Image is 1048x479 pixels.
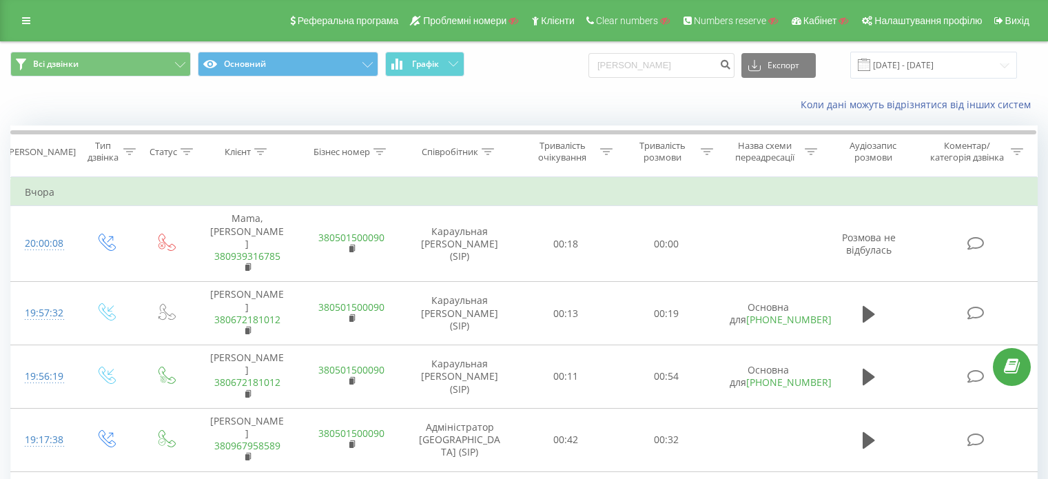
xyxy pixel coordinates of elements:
[25,427,61,453] div: 19:17:38
[746,313,832,326] a: [PHONE_NUMBER]
[404,282,516,345] td: Караульная [PERSON_NAME] (SIP)
[404,345,516,409] td: Караульная [PERSON_NAME] (SIP)
[195,282,299,345] td: [PERSON_NAME]
[616,282,716,345] td: 00:19
[11,179,1038,206] td: Вчора
[195,408,299,471] td: [PERSON_NAME]
[6,146,76,158] div: [PERSON_NAME]
[214,439,280,452] a: 380967958589
[87,140,119,163] div: Тип дзвінка
[716,282,820,345] td: Основна для
[528,140,597,163] div: Тривалість очікування
[616,206,716,282] td: 00:00
[195,345,299,409] td: [PERSON_NAME]
[404,206,516,282] td: Караульная [PERSON_NAME] (SIP)
[198,52,378,77] button: Основний
[150,146,177,158] div: Статус
[404,408,516,471] td: Адміністратор [GEOGRAPHIC_DATA] (SIP)
[716,345,820,409] td: Основна для
[801,98,1038,111] a: Коли дані можуть відрізнятися вiд інших систем
[833,140,914,163] div: Аудіозапис розмови
[616,408,716,471] td: 00:32
[33,59,79,70] span: Всі дзвінки
[318,427,384,440] a: 380501500090
[596,15,658,26] span: Clear numbers
[423,15,506,26] span: Проблемні номери
[516,206,616,282] td: 00:18
[628,140,697,163] div: Тривалість розмови
[588,53,734,78] input: Пошук за номером
[214,376,280,389] a: 380672181012
[874,15,982,26] span: Налаштування профілю
[25,300,61,327] div: 19:57:32
[25,363,61,390] div: 19:56:19
[516,282,616,345] td: 00:13
[412,59,439,69] span: Графік
[1005,15,1029,26] span: Вихід
[803,15,837,26] span: Кабінет
[314,146,370,158] div: Бізнес номер
[516,345,616,409] td: 00:11
[195,206,299,282] td: Mama, [PERSON_NAME]
[694,15,766,26] span: Numbers reserve
[927,140,1007,163] div: Коментар/категорія дзвінка
[298,15,399,26] span: Реферальна програма
[422,146,478,158] div: Співробітник
[25,230,61,257] div: 20:00:08
[318,231,384,244] a: 380501500090
[616,345,716,409] td: 00:54
[842,231,896,256] span: Розмова не відбулась
[214,313,280,326] a: 380672181012
[318,300,384,314] a: 380501500090
[385,52,464,77] button: Графік
[214,249,280,263] a: 380939316785
[541,15,575,26] span: Клієнти
[516,408,616,471] td: 00:42
[741,53,816,78] button: Експорт
[729,140,801,163] div: Назва схеми переадресації
[10,52,191,77] button: Всі дзвінки
[746,376,832,389] a: [PHONE_NUMBER]
[225,146,251,158] div: Клієнт
[318,363,384,376] a: 380501500090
